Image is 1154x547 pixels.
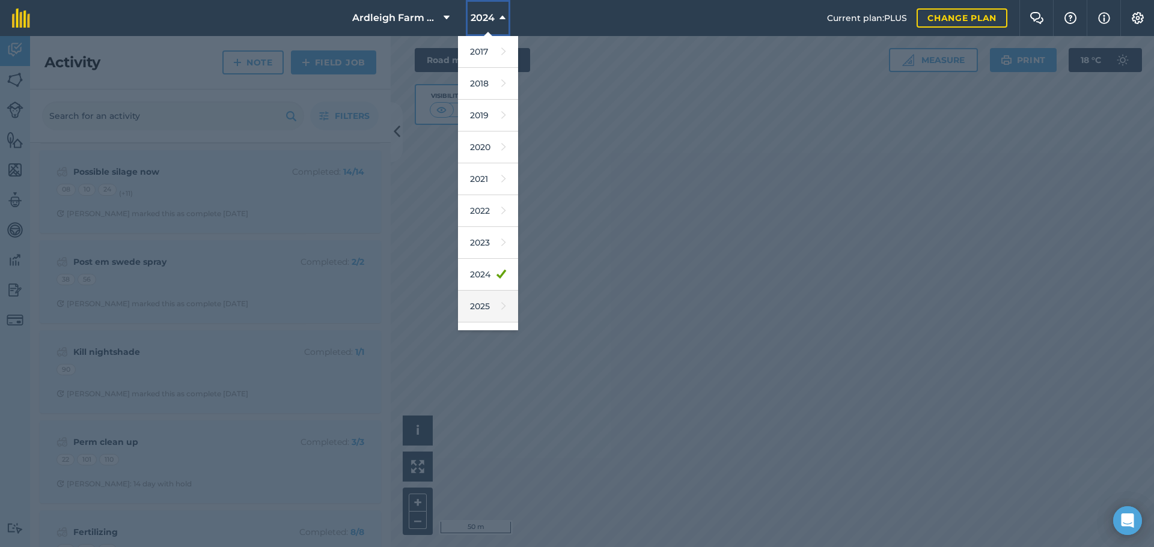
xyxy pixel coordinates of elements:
[471,11,495,25] span: 2024
[12,8,30,28] img: fieldmargin Logo
[458,131,518,163] a: 2020
[1030,12,1044,24] img: Two speech bubbles overlapping with the left bubble in the forefront
[1131,12,1145,24] img: A cog icon
[1098,11,1110,25] img: svg+xml;base64,PHN2ZyB4bWxucz0iaHR0cDovL3d3dy53My5vcmcvMjAwMC9zdmciIHdpZHRoPSIxNyIgaGVpZ2h0PSIxNy...
[458,259,518,291] a: 2024
[827,11,907,25] span: Current plan : PLUS
[458,195,518,227] a: 2022
[458,36,518,68] a: 2017
[458,163,518,195] a: 2021
[458,291,518,322] a: 2025
[458,227,518,259] a: 2023
[352,11,439,25] span: Ardleigh Farm Ltd
[458,100,518,131] a: 2019
[458,68,518,100] a: 2018
[458,322,518,354] a: 2026
[1063,12,1078,24] img: A question mark icon
[917,8,1007,28] a: Change plan
[1113,506,1142,535] div: Open Intercom Messenger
